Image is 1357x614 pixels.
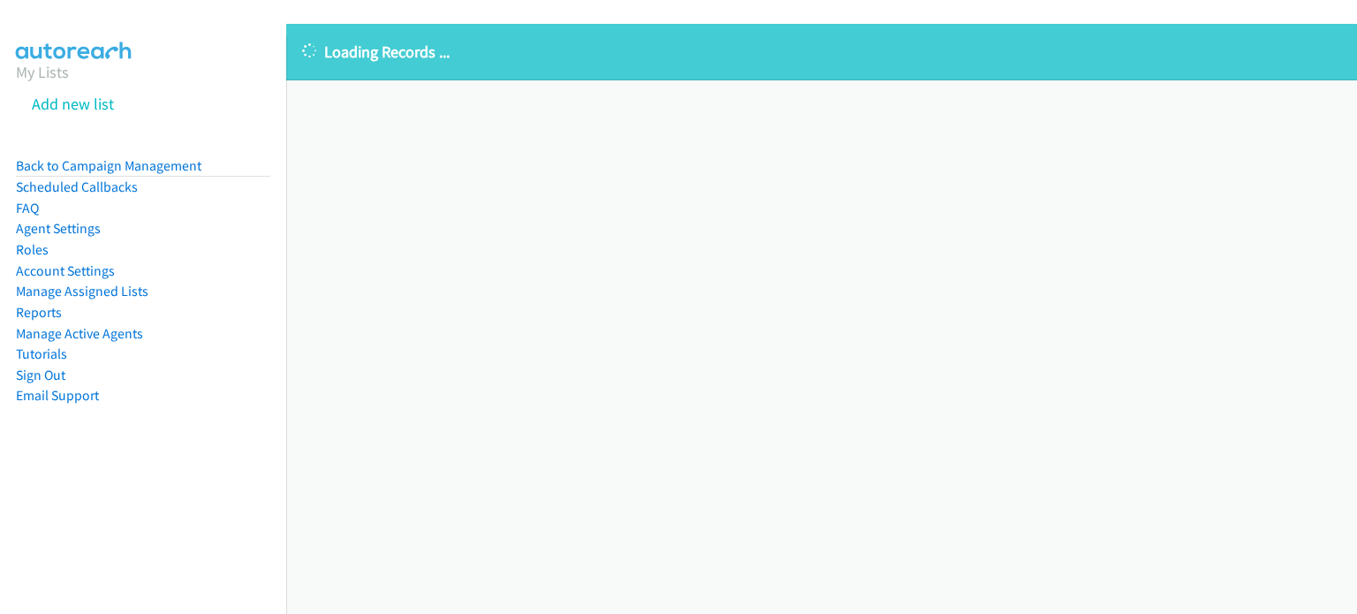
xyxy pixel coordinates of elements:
[16,304,62,321] a: Reports
[16,62,69,82] a: My Lists
[16,367,65,383] a: Sign Out
[16,200,39,216] a: FAQ
[16,241,49,258] a: Roles
[16,157,201,174] a: Back to Campaign Management
[16,387,99,404] a: Email Support
[16,345,67,362] a: Tutorials
[302,40,1341,64] p: Loading Records ...
[16,220,101,237] a: Agent Settings
[16,262,115,279] a: Account Settings
[16,325,143,342] a: Manage Active Agents
[32,94,114,114] a: Add new list
[16,178,138,195] a: Scheduled Callbacks
[16,283,148,299] a: Manage Assigned Lists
